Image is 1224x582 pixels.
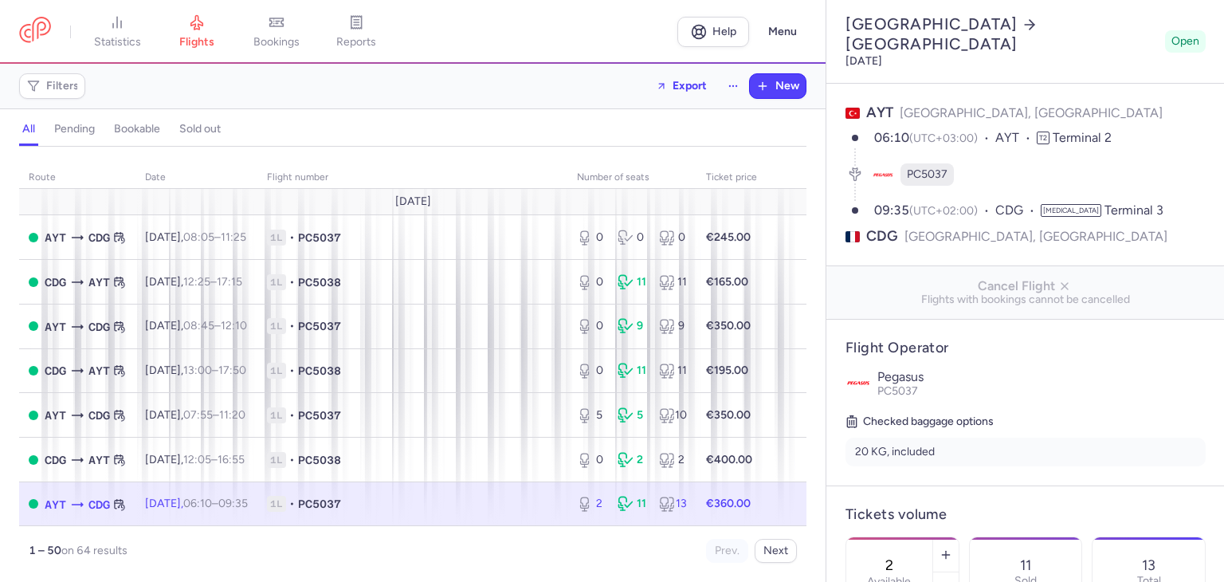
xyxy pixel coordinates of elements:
span: [GEOGRAPHIC_DATA], [GEOGRAPHIC_DATA] [904,226,1167,246]
th: date [135,166,257,190]
span: on 64 results [61,544,127,557]
h4: bookable [114,122,160,136]
span: [DATE], [145,319,247,332]
strong: €245.00 [706,230,751,244]
span: PC5037 [298,407,341,423]
time: 07:55 [183,408,213,422]
span: Terminal 2 [1053,130,1112,145]
span: [GEOGRAPHIC_DATA], [GEOGRAPHIC_DATA] [900,105,1163,120]
div: 2 [577,496,605,512]
time: 17:15 [217,275,242,289]
div: 2 [618,452,645,468]
span: – [183,453,245,466]
div: 0 [577,452,605,468]
button: Filters [20,74,84,98]
span: [DATE], [145,408,245,422]
time: 17:50 [218,364,246,377]
time: 09:35 [218,497,248,510]
span: [DATE], [145,453,245,466]
span: statistics [94,35,141,49]
span: AYT [88,362,110,379]
span: 1L [267,363,286,379]
figure: PC airline logo [872,163,894,186]
span: PC5038 [298,452,341,468]
span: 1L [267,452,286,468]
span: PC5037 [877,384,918,398]
time: 11:20 [219,408,245,422]
span: • [289,230,295,246]
div: 9 [618,318,645,334]
a: flights [157,14,237,49]
strong: €400.00 [706,453,752,466]
a: Help [677,17,749,47]
span: PC5037 [298,318,341,334]
span: AYT [45,496,66,513]
span: PC5038 [298,274,341,290]
span: Open [1171,33,1199,49]
span: • [289,407,295,423]
div: 2 [659,452,687,468]
span: – [183,497,248,510]
span: CDG [45,273,66,291]
span: [DATE] [395,195,431,208]
span: AYT [45,318,66,336]
span: bookings [253,35,300,49]
span: CDG [88,229,110,246]
span: Terminal 3 [1104,203,1163,218]
span: AYT [88,451,110,469]
div: 5 [577,407,605,423]
button: New [750,74,806,98]
time: 09:35 [874,203,909,218]
span: Export [673,80,707,92]
span: PC5037 [298,230,341,246]
span: CDG [45,362,66,379]
h4: Flight Operator [845,339,1206,357]
h4: Tickets volume [845,505,1206,524]
span: – [183,319,247,332]
span: CDG [88,496,110,513]
span: CDG [45,451,66,469]
div: 11 [618,274,645,290]
span: (UTC+03:00) [909,132,978,145]
time: 08:05 [183,230,214,244]
span: 1L [267,496,286,512]
strong: €350.00 [706,319,751,332]
span: Cancel Flight [839,279,1212,293]
span: • [289,452,295,468]
span: AYT [45,407,66,424]
span: – [183,364,246,377]
time: 16:55 [218,453,245,466]
span: Filters [46,80,79,92]
span: reports [336,35,376,49]
th: number of seats [567,166,696,190]
span: 1L [267,318,286,334]
button: Menu [759,17,806,47]
span: 1L [267,230,286,246]
span: PC5038 [298,363,341,379]
time: 11:25 [221,230,246,244]
time: 12:05 [183,453,211,466]
strong: €195.00 [706,364,748,377]
time: 08:45 [183,319,214,332]
time: 13:00 [183,364,212,377]
span: 1L [267,407,286,423]
span: – [183,275,242,289]
strong: 1 – 50 [29,544,61,557]
span: New [775,80,799,92]
a: CitizenPlane red outlined logo [19,17,51,46]
div: 0 [577,318,605,334]
div: 10 [659,407,687,423]
p: Pegasus [877,370,1206,384]
div: 0 [618,230,645,246]
div: 13 [659,496,687,512]
span: 1L [267,274,286,290]
span: AYT [45,229,66,246]
span: CDG [995,202,1041,220]
span: – [183,230,246,244]
span: [DATE], [145,497,248,510]
span: [DATE], [145,364,246,377]
span: Flights with bookings cannot be cancelled [839,293,1212,306]
span: AYT [995,129,1037,147]
span: flights [179,35,214,49]
th: Flight number [257,166,567,190]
